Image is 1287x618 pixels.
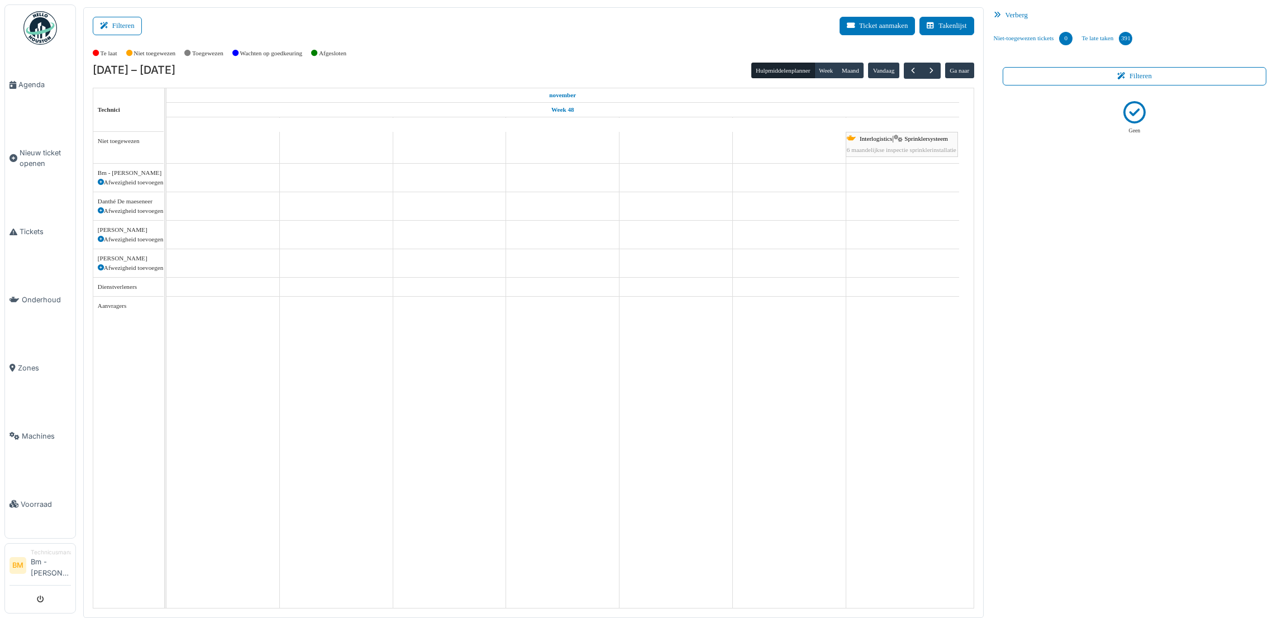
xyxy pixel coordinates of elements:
div: | [847,134,957,155]
label: Afgesloten [319,49,346,58]
a: Zones [5,334,75,402]
span: Technici [98,106,120,113]
div: Verberg [989,7,1280,23]
li: Bm - [PERSON_NAME] [31,548,71,583]
a: BM TechnicusmanagerBm - [PERSON_NAME] [9,548,71,586]
img: Badge_color-CXgf-gQk.svg [23,11,57,45]
span: Nieuw ticket openen [20,148,71,169]
button: Filteren [1003,67,1267,85]
div: [PERSON_NAME] [98,225,159,235]
li: BM [9,557,26,574]
div: Afwezigheid toevoegen [98,263,159,273]
p: Geen [1129,127,1141,135]
button: Filteren [93,17,142,35]
a: 24 november 2025 [209,117,236,131]
a: 25 november 2025 [327,117,345,131]
label: Niet toegewezen [134,49,175,58]
button: Volgende [922,63,940,79]
span: Voorraad [21,499,71,510]
a: 28 november 2025 [666,117,685,131]
a: 26 november 2025 [439,117,460,131]
span: 6 maandelijkse inspectie sprinklerinstallatie [847,146,956,153]
button: Hulpmiddelenplanner [751,63,815,78]
div: 391 [1119,32,1132,45]
label: Toegewezen [192,49,223,58]
div: Bm - [PERSON_NAME] [98,168,159,178]
button: Week [814,63,838,78]
div: 0 [1059,32,1072,45]
a: Onderhoud [5,266,75,334]
span: Tickets [20,226,71,237]
span: Interlogistics [860,135,892,142]
div: Afwezigheid toevoegen [98,235,159,244]
a: Te late taken [1077,23,1137,54]
button: Ticket aanmaken [840,17,915,35]
a: 29 november 2025 [779,117,799,131]
a: Niet-toegewezen tickets [989,23,1078,54]
div: Afwezigheid toevoegen [98,178,159,187]
a: Nieuw ticket openen [5,119,75,198]
a: 24 november 2025 [546,88,579,102]
label: Wachten op goedkeuring [240,49,303,58]
a: 30 november 2025 [893,117,912,131]
span: Agenda [18,79,71,90]
span: Sprinklersysteem [904,135,948,142]
a: Voorraad [5,470,75,538]
div: Technicusmanager [31,548,71,557]
div: Aanvragers [98,301,159,311]
a: Machines [5,402,75,470]
div: Dienstverleners [98,282,159,292]
a: Agenda [5,51,75,119]
label: Te laat [101,49,117,58]
button: Takenlijst [919,17,974,35]
div: [PERSON_NAME] [98,254,159,263]
div: Niet toegewezen [98,136,159,146]
div: Afwezigheid toevoegen [98,206,159,216]
div: Danthé De maeseneer [98,197,159,206]
span: Machines [22,431,71,441]
button: Maand [837,63,864,78]
h2: [DATE] – [DATE] [93,64,175,77]
span: Zones [18,363,71,373]
button: Vandaag [868,63,899,78]
a: 27 november 2025 [552,117,573,131]
a: Tickets [5,198,75,266]
button: Vorige [904,63,922,79]
span: Onderhoud [22,294,71,305]
button: Ga naar [945,63,974,78]
a: Week 48 [549,103,577,117]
